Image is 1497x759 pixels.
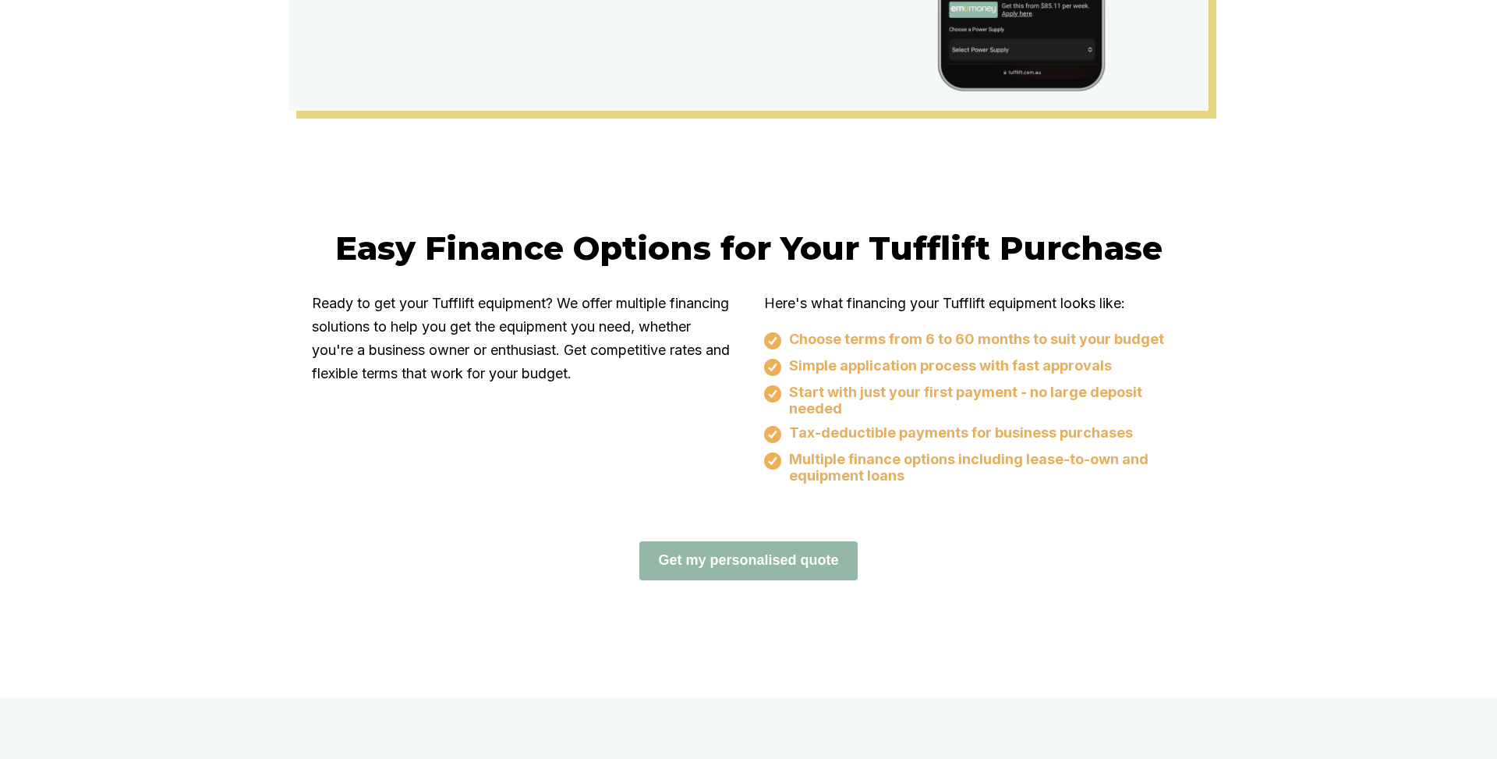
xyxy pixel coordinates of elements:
[764,384,1185,417] div: Start with just your first payment - no large deposit needed
[312,292,733,385] p: Ready to get your Tufflift equipment? We offer multiple financing solutions to help you get the e...
[764,331,1185,349] div: Choose terms from 6 to 60 months to suit your budget
[764,357,1185,376] div: Simple application process with fast approvals
[764,292,1185,315] p: Here's what financing your Tufflift equipment looks like:
[764,385,781,403] img: eligibility orange tick
[764,332,781,349] img: eligibility orange tick
[764,452,781,470] img: eligibility orange tick
[639,541,857,580] button: Get my personalised quote
[312,228,1185,268] h2: Easy Finance Options for Your Tufflift Purchase
[764,426,781,443] img: eligibility orange tick
[764,451,1185,484] div: Multiple finance options including lease-to-own and equipment loans
[764,359,781,376] img: eligibility orange tick
[764,424,1185,443] div: Tax-deductible payments for business purchases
